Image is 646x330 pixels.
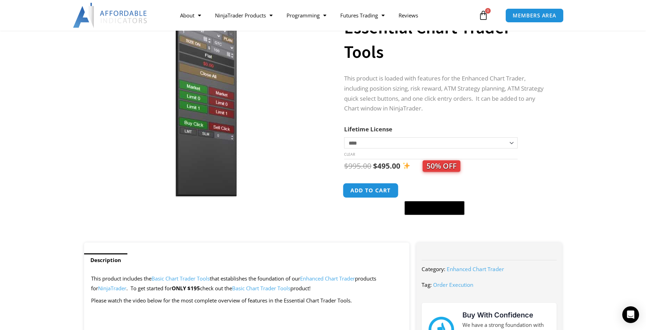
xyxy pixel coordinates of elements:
h3: Buy With Confidence [462,310,550,320]
h1: Essential Chart Trader Tools [344,15,548,64]
span: Tag: [422,281,432,288]
strong: ONLY $195 [172,285,200,292]
a: Order Execution [433,281,473,288]
a: Basic Chart Trader Tools [232,285,290,292]
img: ✨ [403,162,410,169]
a: Futures Trading [333,7,392,23]
a: Clear options [344,152,355,157]
img: Essential Chart Trader Tools | Affordable Indicators – NinjaTrader [94,5,318,197]
a: Enhanced Chart Trader [300,275,355,282]
p: Please watch the video below for the most complete overview of features in the Essential Chart Tr... [91,296,403,306]
a: Reviews [392,7,425,23]
bdi: 495.00 [373,161,400,171]
p: This product is loaded with features for the Enhanced Chart Trader, including position sizing, ri... [344,74,548,114]
a: NinjaTrader Products [208,7,280,23]
a: Enhanced Chart Trader [447,266,504,273]
span: 0 [485,8,491,14]
a: About [173,7,208,23]
span: check out the product! [200,285,311,292]
span: Category: [422,266,445,273]
nav: Menu [173,7,477,23]
a: 0 [468,5,499,25]
a: Description [84,253,127,267]
label: Lifetime License [344,125,392,133]
span: MEMBERS AREA [513,13,556,18]
bdi: 995.00 [344,161,371,171]
span: $ [344,161,348,171]
div: Open Intercom Messenger [622,306,639,323]
span: 50% OFF [423,160,460,172]
img: LogoAI | Affordable Indicators – NinjaTrader [73,3,148,28]
p: This product includes the that establishes the foundation of our products for . To get started for [91,274,403,293]
a: MEMBERS AREA [505,8,564,23]
a: NinjaTrader [98,285,126,292]
button: Buy with GPay [404,201,465,215]
iframe: Secure express checkout frame [403,182,466,199]
a: Basic Chart Trader Tools [151,275,210,282]
a: Programming [280,7,333,23]
iframe: PayPal Message 1 [344,219,548,225]
button: Add to cart [343,183,399,198]
span: $ [373,161,377,171]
